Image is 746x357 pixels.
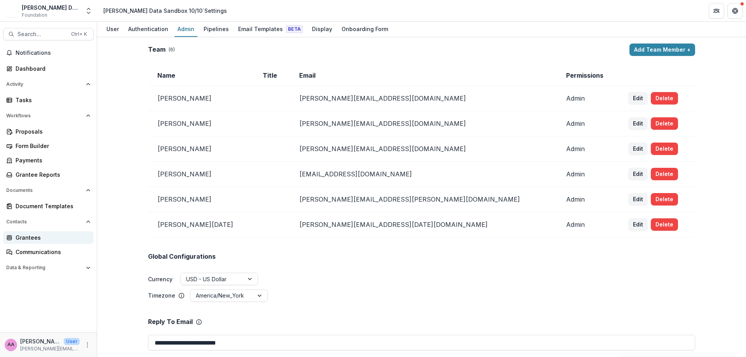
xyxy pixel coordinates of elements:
[628,168,648,180] button: Edit
[629,44,695,56] button: Add Team Member +
[6,5,19,17] img: Frist Data Sandbox 10/10`
[557,187,619,212] td: Admin
[16,156,87,164] div: Payments
[16,233,87,242] div: Grantees
[200,22,232,37] a: Pipelines
[169,46,175,53] p: ( 6 )
[6,219,83,225] span: Contacts
[628,218,648,231] button: Edit
[628,92,648,104] button: Edit
[235,23,306,35] div: Email Templates
[557,65,619,86] td: Permissions
[16,96,87,104] div: Tasks
[148,111,253,136] td: [PERSON_NAME]
[3,139,94,152] a: Form Builder
[309,23,335,35] div: Display
[64,338,80,345] p: User
[148,253,216,260] h2: Global Configurations
[22,12,47,19] span: Foundation
[70,30,89,38] div: Ctrl + K
[148,275,173,283] label: Currency
[6,113,83,118] span: Workflows
[3,110,94,122] button: Open Workflows
[174,22,197,37] a: Admin
[148,291,175,300] p: Timezone
[20,337,61,345] p: [PERSON_NAME]
[16,50,91,56] span: Notifications
[103,22,122,37] a: User
[557,86,619,111] td: Admin
[3,125,94,138] a: Proposals
[148,46,166,53] h2: Team
[3,62,94,75] a: Dashboard
[125,23,171,35] div: Authentication
[103,23,122,35] div: User
[200,23,232,35] div: Pipelines
[3,154,94,167] a: Payments
[290,162,556,187] td: [EMAIL_ADDRESS][DOMAIN_NAME]
[16,142,87,150] div: Form Builder
[3,94,94,106] a: Tasks
[290,136,556,162] td: [PERSON_NAME][EMAIL_ADDRESS][DOMAIN_NAME]
[148,162,253,187] td: [PERSON_NAME]
[557,111,619,136] td: Admin
[628,117,648,130] button: Edit
[148,86,253,111] td: [PERSON_NAME]
[727,3,743,19] button: Get Help
[148,65,253,86] td: Name
[3,200,94,212] a: Document Templates
[148,136,253,162] td: [PERSON_NAME]
[17,31,66,38] span: Search...
[651,193,678,205] button: Delete
[651,117,678,130] button: Delete
[6,82,83,87] span: Activity
[3,184,94,197] button: Open Documents
[651,92,678,104] button: Delete
[253,65,290,86] td: Title
[628,143,648,155] button: Edit
[3,47,94,59] button: Notifications
[3,28,94,40] button: Search...
[557,212,619,237] td: Admin
[148,318,193,326] p: Reply To Email
[557,162,619,187] td: Admin
[286,25,303,33] span: Beta
[338,22,391,37] a: Onboarding Form
[16,64,87,73] div: Dashboard
[7,342,14,347] div: Annie Axe
[651,143,678,155] button: Delete
[309,22,335,37] a: Display
[290,86,556,111] td: [PERSON_NAME][EMAIL_ADDRESS][DOMAIN_NAME]
[290,212,556,237] td: [PERSON_NAME][EMAIL_ADDRESS][DATE][DOMAIN_NAME]
[100,5,230,16] nav: breadcrumb
[6,265,83,270] span: Data & Reporting
[174,23,197,35] div: Admin
[125,22,171,37] a: Authentication
[6,188,83,193] span: Documents
[148,212,253,237] td: [PERSON_NAME][DATE]
[290,187,556,212] td: [PERSON_NAME][EMAIL_ADDRESS][PERSON_NAME][DOMAIN_NAME]
[16,127,87,136] div: Proposals
[235,22,306,37] a: Email Templates Beta
[338,23,391,35] div: Onboarding Form
[3,261,94,274] button: Open Data & Reporting
[83,340,92,350] button: More
[148,187,253,212] td: [PERSON_NAME]
[16,248,87,256] div: Communications
[3,168,94,181] a: Grantee Reports
[16,202,87,210] div: Document Templates
[709,3,724,19] button: Partners
[3,246,94,258] a: Communications
[557,136,619,162] td: Admin
[651,168,678,180] button: Delete
[3,78,94,91] button: Open Activity
[20,345,80,352] p: [PERSON_NAME][EMAIL_ADDRESS][DOMAIN_NAME]
[83,3,94,19] button: Open entity switcher
[3,231,94,244] a: Grantees
[651,218,678,231] button: Delete
[103,7,227,15] div: [PERSON_NAME] Data Sandbox 10/10` Settings
[3,216,94,228] button: Open Contacts
[16,171,87,179] div: Grantee Reports
[22,3,80,12] div: [PERSON_NAME] Data Sandbox 10/10`
[290,65,556,86] td: Email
